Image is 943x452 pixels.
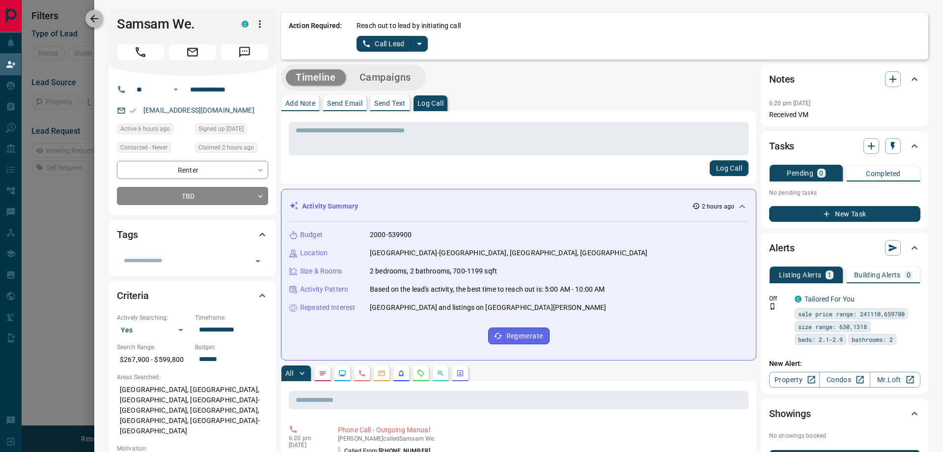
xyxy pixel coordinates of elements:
[198,143,254,152] span: Claimed 2 hours ago
[319,369,327,377] svg: Notes
[370,302,606,313] p: [GEOGRAPHIC_DATA] and listings on [GEOGRAPHIC_DATA][PERSON_NAME]
[769,240,795,256] h2: Alerts
[437,369,444,377] svg: Opportunities
[289,435,323,442] p: 6:20 pm
[769,67,920,91] div: Notes
[195,142,268,156] div: Thu Aug 14 2025
[117,223,268,246] div: Tags
[488,328,550,344] button: Regenerate
[117,322,190,338] div: Yes
[117,16,227,32] h1: Samsam We.
[769,71,795,87] h2: Notes
[289,442,323,449] p: [DATE]
[117,382,268,439] p: [GEOGRAPHIC_DATA], [GEOGRAPHIC_DATA], [GEOGRAPHIC_DATA], [GEOGRAPHIC_DATA]-[GEOGRAPHIC_DATA], [GE...
[769,359,920,369] p: New Alert:
[285,370,293,377] p: All
[143,106,254,114] a: [EMAIL_ADDRESS][DOMAIN_NAME]
[338,435,745,442] p: [PERSON_NAME] called Samsam We.
[702,202,734,211] p: 2 hours ago
[769,185,920,200] p: No pending tasks
[417,100,444,107] p: Log Call
[819,170,823,177] p: 0
[769,138,794,154] h2: Tasks
[769,372,820,388] a: Property
[804,295,855,303] a: Tailored For You
[338,369,346,377] svg: Lead Browsing Activity
[300,266,342,276] p: Size & Rooms
[117,373,268,382] p: Areas Searched:
[769,406,811,422] h2: Showings
[769,134,920,158] div: Tasks
[798,334,843,344] span: beds: 2.1-2.9
[170,84,182,95] button: Open
[302,201,358,211] p: Activity Summary
[251,254,265,268] button: Open
[300,302,355,313] p: Repeated Interest
[456,369,464,377] svg: Agent Actions
[117,187,268,205] div: TBD
[120,124,170,134] span: Active 6 hours ago
[769,206,920,222] button: New Task
[866,170,901,177] p: Completed
[374,100,406,107] p: Send Text
[769,431,920,440] p: No showings booked
[828,271,832,278] p: 1
[117,123,190,137] div: Thu Aug 14 2025
[854,271,901,278] p: Building Alerts
[117,227,138,242] h2: Tags
[169,44,216,60] span: Email
[285,100,315,107] p: Add Note
[357,21,461,31] p: Reach out to lead by initiating call
[117,343,190,352] p: Search Range:
[870,372,920,388] a: Mr.Loft
[327,100,362,107] p: Send Email
[769,402,920,425] div: Showings
[120,143,167,152] span: Contacted - Never
[350,69,421,86] button: Campaigns
[300,248,328,258] p: Location
[357,36,411,52] button: Call Lead
[795,296,802,302] div: condos.ca
[787,170,813,177] p: Pending
[358,369,366,377] svg: Calls
[300,230,323,240] p: Budget
[852,334,893,344] span: bathrooms: 2
[378,369,386,377] svg: Emails
[242,21,249,28] div: condos.ca
[117,313,190,322] p: Actively Searching:
[286,69,346,86] button: Timeline
[195,313,268,322] p: Timeframe:
[289,197,748,215] div: Activity Summary2 hours ago
[198,124,244,134] span: Signed up [DATE]
[769,100,811,107] p: 6:20 pm [DATE]
[779,271,822,278] p: Listing Alerts
[710,160,749,176] button: Log Call
[195,343,268,352] p: Budget:
[370,248,648,258] p: [GEOGRAPHIC_DATA]-[GEOGRAPHIC_DATA], [GEOGRAPHIC_DATA], [GEOGRAPHIC_DATA]
[195,123,268,137] div: Wed Aug 13 2025
[289,21,342,52] p: Action Required:
[769,294,789,303] p: Off
[221,44,268,60] span: Message
[130,107,137,114] svg: Email Verified
[338,425,745,435] p: Phone Call - Outgoing Manual
[397,369,405,377] svg: Listing Alerts
[117,44,164,60] span: Call
[769,110,920,120] p: Received VM
[357,36,428,52] div: split button
[417,369,425,377] svg: Requests
[907,271,911,278] p: 0
[769,303,776,310] svg: Push Notification Only
[798,322,867,331] span: size range: 630,1318
[117,161,268,179] div: Renter
[370,230,412,240] p: 2000-539900
[819,372,870,388] a: Condos
[370,266,497,276] p: 2 bedrooms, 2 bathrooms, 700-1199 sqft
[300,284,348,295] p: Activity Pattern
[117,288,149,303] h2: Criteria
[117,284,268,307] div: Criteria
[117,352,190,368] p: $267,900 - $599,800
[798,309,905,319] span: sale price range: 241110,659780
[769,236,920,260] div: Alerts
[370,284,605,295] p: Based on the lead's activity, the best time to reach out is: 5:00 AM - 10:00 AM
